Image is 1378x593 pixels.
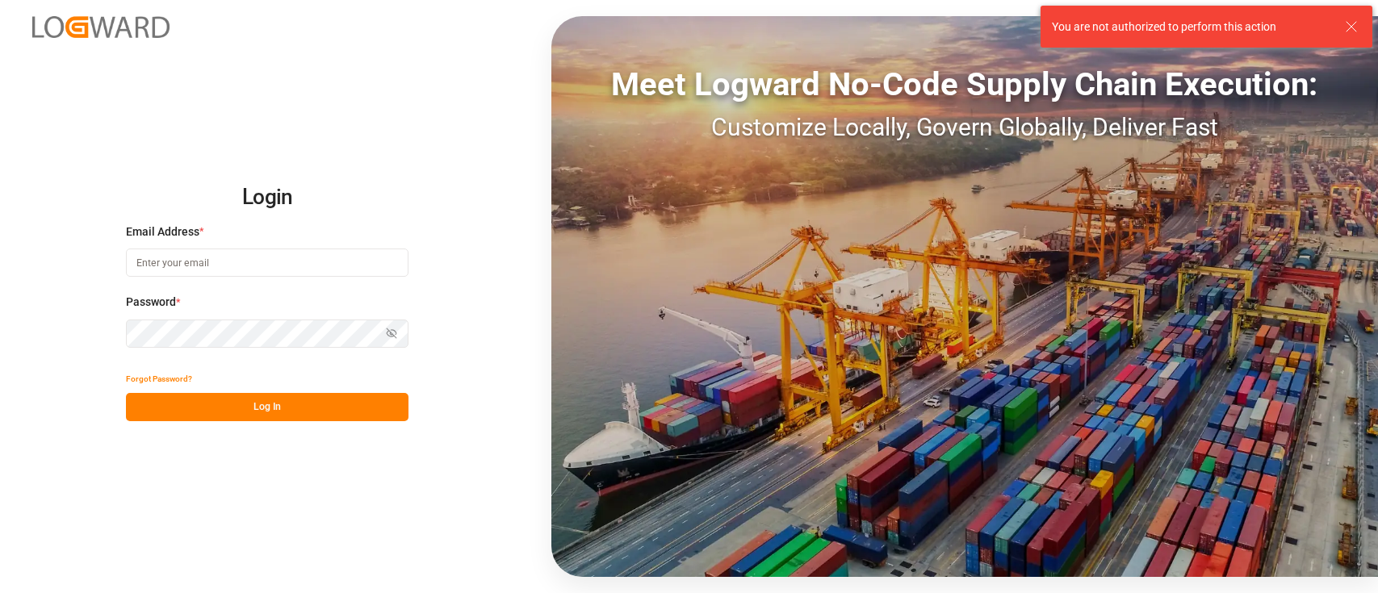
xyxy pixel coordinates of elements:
[126,248,408,277] input: Enter your email
[126,393,408,421] button: Log In
[32,16,170,38] img: Logward_new_orange.png
[126,294,176,311] span: Password
[126,172,408,223] h2: Login
[1052,19,1330,35] div: You are not authorized to perform this action
[551,61,1378,109] div: Meet Logward No-Code Supply Chain Execution:
[126,223,199,240] span: Email Address
[551,109,1378,145] div: Customize Locally, Govern Globally, Deliver Fast
[126,365,192,393] button: Forgot Password?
